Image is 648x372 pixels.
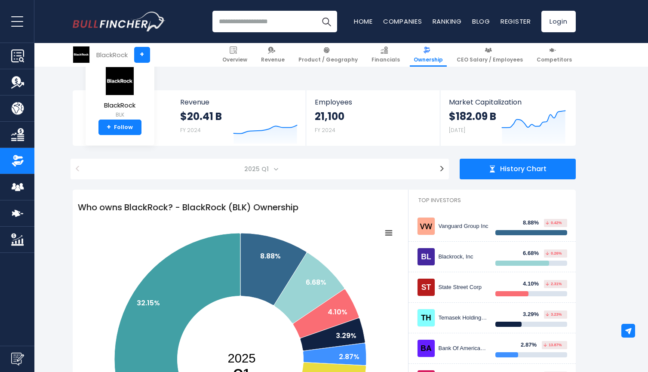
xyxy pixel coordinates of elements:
a: Revenue [257,43,289,67]
a: Revenue $20.41 B FY 2024 [172,90,306,146]
a: CEO Salary / Employees [453,43,527,67]
div: Bank Of America Corp /de [439,345,489,352]
a: Employees 21,100 FY 2024 [306,90,440,146]
span: 0.42% [546,221,562,225]
div: 2.87% [521,341,542,349]
a: Register [501,17,531,26]
text: 6.68% [306,277,326,287]
span: History Chart [500,165,547,174]
strong: $182.09 B [449,110,496,123]
a: Ranking [433,17,462,26]
span: 2.31% [546,282,562,286]
h2: Top Investors [408,190,576,211]
img: Ownership [11,154,24,167]
small: FY 2024 [315,126,335,134]
button: > [435,159,449,179]
a: +Follow [98,120,141,135]
a: Overview [218,43,251,67]
a: BlackRock BLK [104,66,136,120]
span: CEO Salary / Employees [457,56,523,63]
small: FY 2024 [180,126,201,134]
div: 4.10% [523,280,544,288]
a: Blog [472,17,490,26]
img: BLK logo [73,46,89,63]
text: 4.10% [328,307,347,317]
button: Search [316,11,337,32]
div: Temasek Holdings Ltd (PRIVATE) [439,314,489,322]
span: 2025 Q1 [241,163,274,175]
strong: $20.41 B [180,110,222,123]
a: Home [354,17,373,26]
a: + [134,47,150,63]
div: Vanguard Group Inc [439,223,489,230]
span: Financials [372,56,400,63]
img: history chart [489,166,496,172]
span: Competitors [537,56,572,63]
div: State Street Corp [439,284,489,291]
span: Overview [222,56,247,63]
span: 3.23% [546,313,562,317]
span: Revenue [180,98,298,106]
h1: Who owns BlackRock? - BlackRock (BLK) Ownership [73,196,408,219]
div: 3.29% [523,311,544,318]
text: 8.88% [260,251,281,261]
a: Competitors [533,43,576,67]
div: Blackrock, Inc [439,253,489,261]
a: Login [541,11,576,32]
a: Financials [368,43,404,67]
span: BlackRock [104,102,135,109]
span: Product / Geography [298,56,358,63]
div: 8.88% [523,219,544,227]
button: < [71,159,85,179]
a: Go to homepage [73,12,165,31]
div: 6.68% [523,250,544,257]
text: 2.87% [339,352,359,362]
a: Ownership [410,43,447,67]
text: 3.29% [336,331,356,341]
img: BLK logo [105,67,135,95]
span: Employees [315,98,431,106]
text: 32.15% [136,298,160,308]
a: Product / Geography [295,43,362,67]
img: Bullfincher logo [73,12,166,31]
a: Companies [383,17,422,26]
span: Market Capitalization [449,98,566,106]
small: [DATE] [449,126,465,134]
span: 2025 Q1 [89,159,430,179]
strong: + [107,123,111,131]
span: Revenue [261,56,285,63]
strong: 21,100 [315,110,344,123]
span: 13.87% [544,343,562,347]
a: Market Capitalization $182.09 B [DATE] [440,90,574,146]
span: 0.26% [546,252,562,255]
small: BLK [104,111,135,119]
div: BlackRock [96,50,128,60]
span: Ownership [414,56,443,63]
